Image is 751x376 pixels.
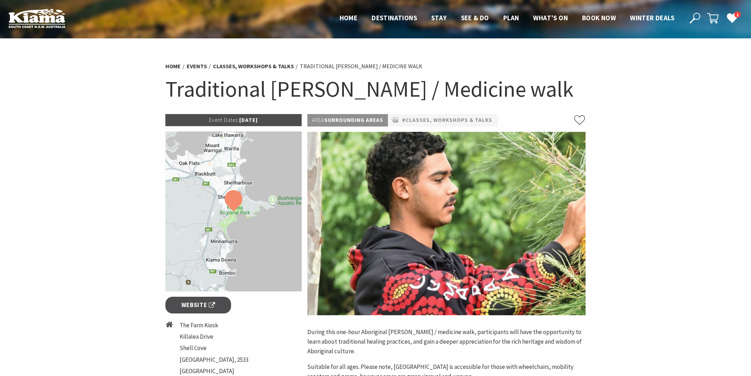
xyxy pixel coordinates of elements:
[307,114,388,127] p: Surrounding Areas
[461,14,489,22] span: See & Do
[180,355,248,365] li: [GEOGRAPHIC_DATA], 2533
[372,14,417,22] span: Destinations
[180,343,248,353] li: Shell Cove
[165,63,181,70] a: Home
[727,12,737,23] a: 1
[165,297,231,313] a: Website
[431,14,447,22] span: Stay
[180,332,248,342] li: Killalea Drive
[300,62,422,71] li: Traditional [PERSON_NAME] / Medicine walk
[180,321,248,330] li: The Farm Kiosk
[503,14,519,22] span: Plan
[340,14,358,22] span: Home
[533,14,568,22] span: What’s On
[187,63,207,70] a: Events
[181,300,215,310] span: Website
[307,327,586,356] p: During this one-hour Aboriginal [PERSON_NAME] / medicine walk, participants will have the opportu...
[209,117,239,123] span: Event Dates:
[180,366,248,376] li: [GEOGRAPHIC_DATA]
[165,114,302,126] p: [DATE]
[213,63,294,70] a: Classes, Workshops & Talks
[734,11,741,18] span: 1
[333,12,681,24] nav: Main Menu
[312,117,324,123] span: Area
[9,9,65,28] img: Kiama Logo
[165,75,586,103] h1: Traditional [PERSON_NAME] / Medicine walk
[582,14,616,22] span: Book now
[630,14,674,22] span: Winter Deals
[402,116,492,125] a: #Classes, Workshops & Talks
